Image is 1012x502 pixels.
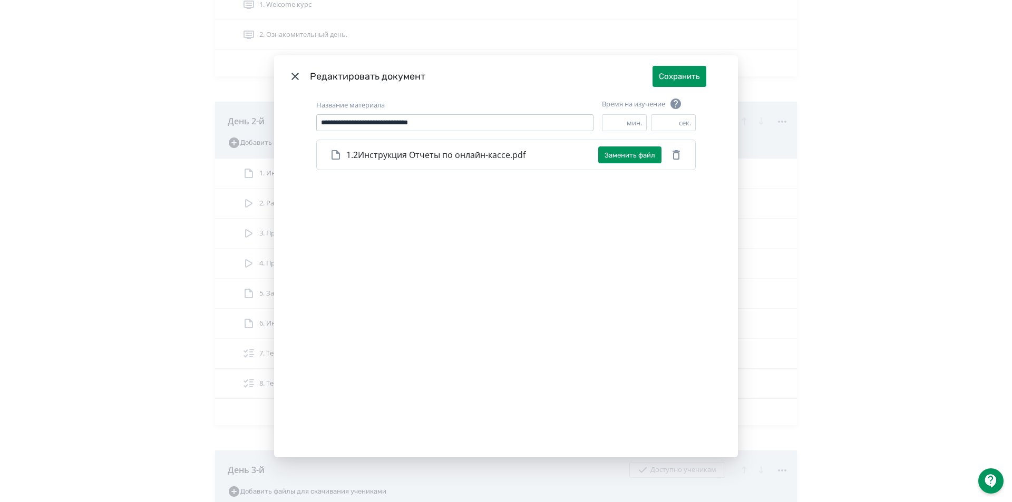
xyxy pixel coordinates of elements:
[316,100,385,111] label: Название материала
[274,55,738,457] div: Modal
[310,70,653,84] div: Редактировать документ
[346,149,578,161] span: 1.2Инструкция Отчеты по онлайн-кассе.pdf
[598,146,661,163] button: Заменить файл
[653,66,706,87] button: Сохранить
[679,118,695,129] div: сек.
[627,118,646,129] div: мин.
[602,97,682,110] div: Время на изучение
